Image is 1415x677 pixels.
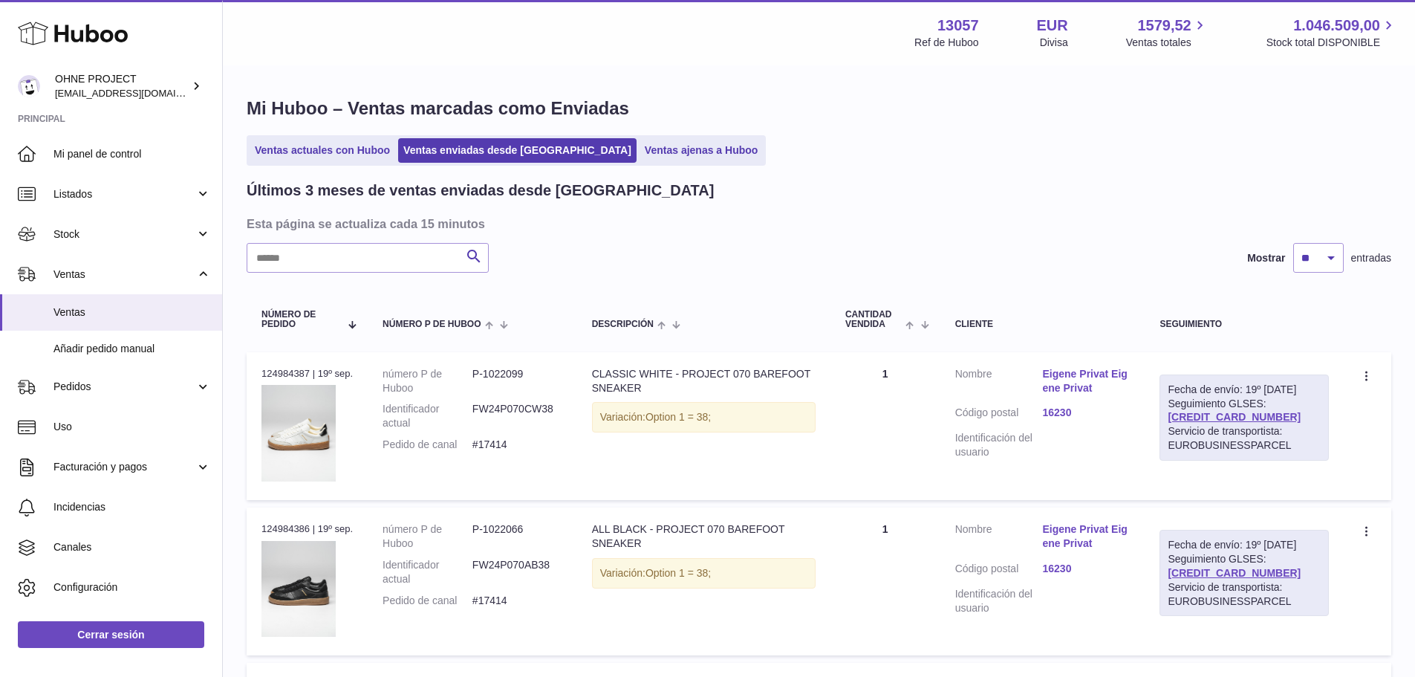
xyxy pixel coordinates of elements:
[1043,367,1131,395] a: Eigene Privat Eigene Privat
[955,406,1043,424] dt: Código postal
[383,367,472,395] dt: número P de Huboo
[383,402,472,430] dt: Identificador actual
[1137,16,1191,36] span: 1579,52
[1168,383,1321,397] div: Fecha de envío: 19º [DATE]
[247,216,1388,232] h3: Esta página se actualiza cada 15 minutos
[645,567,711,579] span: Option 1 = 38;
[53,187,195,201] span: Listados
[955,431,1043,459] dt: Identificación del usuario
[53,268,195,282] span: Ventas
[830,352,940,500] td: 1
[1043,562,1131,576] a: 16230
[472,367,562,395] dd: P-1022099
[383,438,472,452] dt: Pedido de canal
[830,508,940,655] td: 1
[53,540,211,554] span: Canales
[1168,411,1301,423] a: [CREDIT_CARD_NUMBER]
[383,594,472,608] dt: Pedido de canal
[247,181,714,201] h2: Últimos 3 meses de ventas enviadas desde [GEOGRAPHIC_DATA]
[53,380,195,394] span: Pedidos
[1040,36,1068,50] div: Divisa
[53,305,211,320] span: Ventas
[383,558,472,586] dt: Identificador actual
[472,522,562,551] dd: P-1022066
[592,320,654,329] span: Descripción
[1043,522,1131,551] a: Eigene Privat Eigene Privat
[1266,36,1397,50] span: Stock total DISPONIBLE
[955,562,1043,580] dt: Código postal
[261,310,340,329] span: Número de pedido
[261,541,336,638] img: ALL_BLACK_WEB.jpg
[955,522,1043,554] dt: Nombre
[1037,16,1068,36] strong: EUR
[53,500,211,514] span: Incidencias
[1351,251,1391,265] span: entradas
[53,460,195,474] span: Facturación y pagos
[914,36,978,50] div: Ref de Huboo
[1126,16,1209,50] a: 1579,52 Ventas totales
[53,420,211,434] span: Uso
[592,522,816,551] div: ALL BLACK - PROJECT 070 BAREFOOT SNEAKER
[383,522,472,551] dt: número P de Huboo
[53,147,211,161] span: Mi panel de control
[1168,424,1321,453] div: Servicio de transportista: EUROBUSINESSPARCEL
[592,558,816,589] div: Variación:
[1159,530,1329,616] div: Seguimiento GLSES:
[472,594,562,608] dd: #17414
[1159,375,1329,461] div: Seguimiento GLSES:
[18,621,204,648] a: Cerrar sesión
[1293,16,1380,36] span: 1.046.509,00
[250,138,395,163] a: Ventas actuales con Huboo
[1168,538,1321,552] div: Fecha de envío: 19º [DATE]
[640,138,764,163] a: Ventas ajenas a Huboo
[398,138,637,163] a: Ventas enviadas desde [GEOGRAPHIC_DATA]
[1159,320,1329,329] div: Seguimiento
[1168,580,1321,609] div: Servicio de transportista: EUROBUSINESSPARCEL
[55,72,189,100] div: OHNE PROJECT
[472,402,562,430] dd: FW24P070CW38
[261,522,353,536] div: 124984386 | 19º sep.
[1247,251,1285,265] label: Mostrar
[247,97,1391,120] h1: Mi Huboo – Ventas marcadas como Enviadas
[383,320,481,329] span: número P de Huboo
[1266,16,1397,50] a: 1.046.509,00 Stock total DISPONIBLE
[53,342,211,356] span: Añadir pedido manual
[1168,567,1301,579] a: [CREDIT_CARD_NUMBER]
[955,367,1043,399] dt: Nombre
[53,580,211,595] span: Configuración
[472,558,562,586] dd: FW24P070AB38
[592,402,816,433] div: Variación:
[55,87,218,99] span: [EMAIL_ADDRESS][DOMAIN_NAME]
[845,310,902,329] span: Cantidad vendida
[955,320,1131,329] div: Cliente
[592,367,816,395] div: CLASSIC WHITE - PROJECT 070 BAREFOOT SNEAKER
[645,411,711,423] span: Option 1 = 38;
[261,367,353,380] div: 124984387 | 19º sep.
[1126,36,1209,50] span: Ventas totales
[472,438,562,452] dd: #17414
[261,385,336,482] img: CLASSIC_WHITE_WEB.jpg
[53,227,195,242] span: Stock
[937,16,979,36] strong: 13057
[18,75,40,97] img: internalAdmin-13057@internal.huboo.com
[1043,406,1131,420] a: 16230
[955,587,1043,615] dt: Identificación del usuario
